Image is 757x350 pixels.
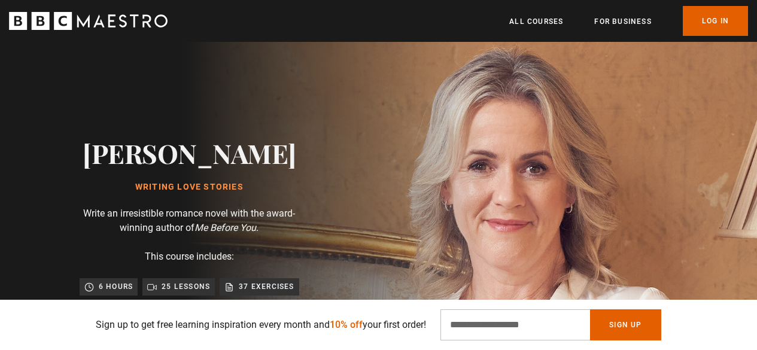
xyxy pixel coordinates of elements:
[509,6,748,36] nav: Primary
[72,206,307,235] p: Write an irresistible romance novel with the award-winning author of .
[590,309,661,340] button: Sign Up
[194,222,256,233] i: Me Before You
[9,12,168,30] svg: BBC Maestro
[330,319,363,330] span: 10% off
[83,182,296,192] h1: Writing Love Stories
[145,249,234,264] p: This course includes:
[162,281,210,293] p: 25 lessons
[239,281,294,293] p: 37 exercises
[509,16,563,28] a: All Courses
[99,281,133,293] p: 6 hours
[83,138,296,168] h2: [PERSON_NAME]
[683,6,748,36] a: Log In
[96,318,426,332] p: Sign up to get free learning inspiration every month and your first order!
[594,16,651,28] a: For business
